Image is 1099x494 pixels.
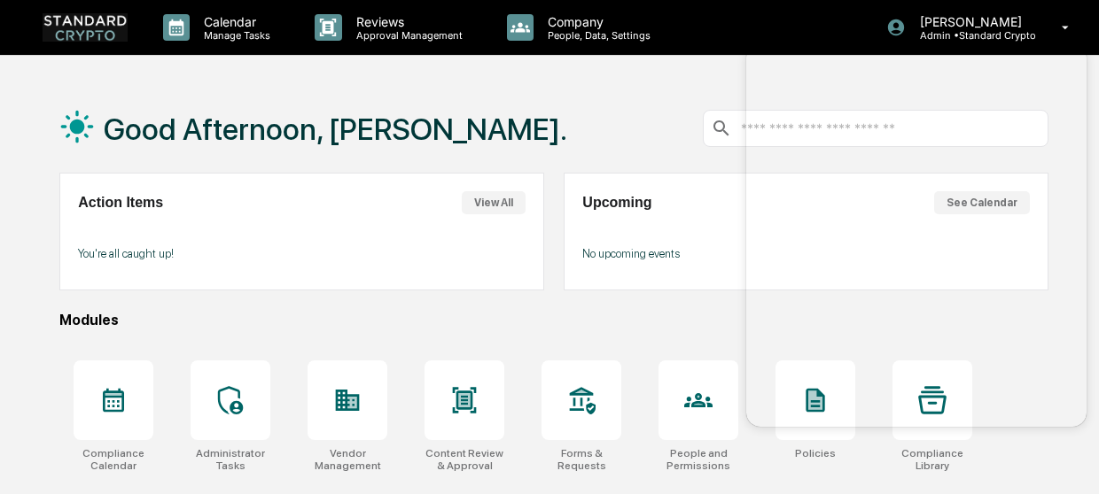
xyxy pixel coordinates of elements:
div: Compliance Library [892,447,972,472]
div: Content Review & Approval [425,447,504,472]
p: No upcoming events [582,247,1030,260]
h2: Upcoming [582,195,651,211]
iframe: Open customer support [1042,436,1090,483]
p: Approval Management [342,29,472,42]
p: [PERSON_NAME] [906,14,1036,29]
div: Forms & Requests [542,447,621,472]
div: People and Permissions [659,447,738,472]
iframe: Customer support window [746,43,1087,427]
p: You're all caught up! [78,247,526,260]
p: Manage Tasks [190,29,279,42]
div: Modules [59,312,1048,328]
p: Admin • Standard Crypto [906,29,1036,42]
div: Policies [795,447,836,459]
img: logo [43,13,128,41]
p: Calendar [190,14,279,29]
div: Compliance Calendar [74,447,153,472]
h1: Good Afternoon, [PERSON_NAME]. [104,112,567,147]
div: Vendor Management [308,447,387,472]
p: People, Data, Settings [534,29,659,42]
h2: Action Items [78,195,163,211]
button: View All [462,191,526,214]
p: Company [534,14,659,29]
p: Reviews [342,14,472,29]
div: Administrator Tasks [191,447,270,472]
